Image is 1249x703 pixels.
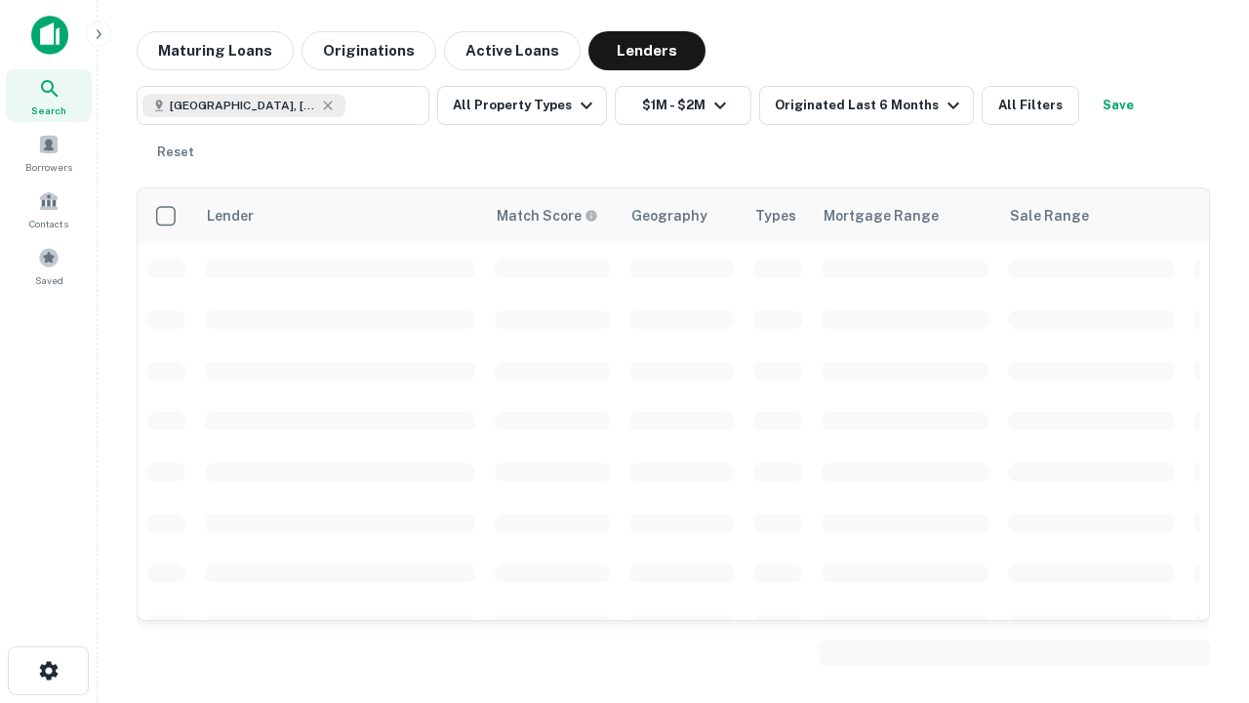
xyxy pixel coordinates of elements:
[207,204,254,227] div: Lender
[824,204,939,227] div: Mortgage Range
[6,183,92,235] a: Contacts
[759,86,974,125] button: Originated Last 6 Months
[982,86,1079,125] button: All Filters
[6,126,92,179] a: Borrowers
[1010,204,1089,227] div: Sale Range
[6,69,92,122] a: Search
[497,205,598,227] div: Capitalize uses an advanced AI algorithm to match your search with the best lender. The match sco...
[170,97,316,114] span: [GEOGRAPHIC_DATA], [GEOGRAPHIC_DATA], [GEOGRAPHIC_DATA]
[620,188,744,243] th: Geography
[588,31,705,70] button: Lenders
[1151,547,1249,641] iframe: Chat Widget
[6,239,92,292] a: Saved
[444,31,581,70] button: Active Loans
[812,188,998,243] th: Mortgage Range
[497,205,594,227] h6: Match Score
[29,216,68,231] span: Contacts
[998,188,1185,243] th: Sale Range
[137,31,294,70] button: Maturing Loans
[1087,86,1149,125] button: Save your search to get updates of matches that match your search criteria.
[31,103,66,118] span: Search
[144,133,207,172] button: Reset
[25,159,72,175] span: Borrowers
[615,86,751,125] button: $1M - $2M
[35,272,63,288] span: Saved
[755,204,796,227] div: Types
[31,16,68,55] img: capitalize-icon.png
[437,86,607,125] button: All Property Types
[744,188,812,243] th: Types
[195,188,485,243] th: Lender
[485,188,620,243] th: Capitalize uses an advanced AI algorithm to match your search with the best lender. The match sco...
[631,204,707,227] div: Geography
[302,31,436,70] button: Originations
[775,94,965,117] div: Originated Last 6 Months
